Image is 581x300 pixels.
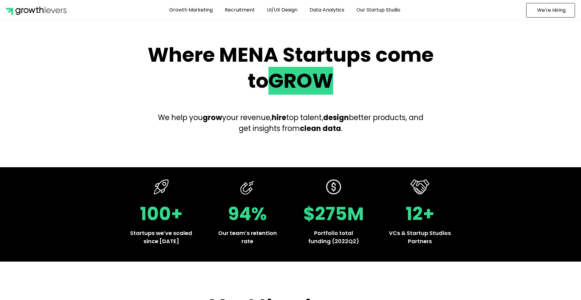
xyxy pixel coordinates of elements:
[352,3,405,17] a: Our Startup Studio
[216,229,278,245] p: Our team’s retention rate
[220,3,259,17] a: Recruitment
[272,112,286,122] b: hire
[303,205,365,223] h2: $275M
[141,42,440,94] h2: Where MENA Startups come to
[203,112,222,122] b: grow
[216,205,278,223] h2: 94%
[268,67,333,95] span: GROW
[130,205,192,223] h2: 100+
[130,229,192,245] p: Startups we’ve scaled since [DATE]
[389,229,451,245] p: VCs & Startup Studios Partners
[262,3,302,17] a: UI/UX Design
[153,112,428,134] p: We help you your revenue, top talent, better products, and get insights from .
[300,123,341,133] b: clean data
[165,3,217,17] a: Growth Marketing
[537,8,566,13] span: We're Hiring
[303,229,365,245] p: Portfolio total funding (2022Q2)
[91,3,478,17] nav: Menu
[305,3,349,17] a: Data Analytics
[526,3,575,18] a: We're Hiring
[323,112,349,122] b: design
[389,205,451,223] h2: 12+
